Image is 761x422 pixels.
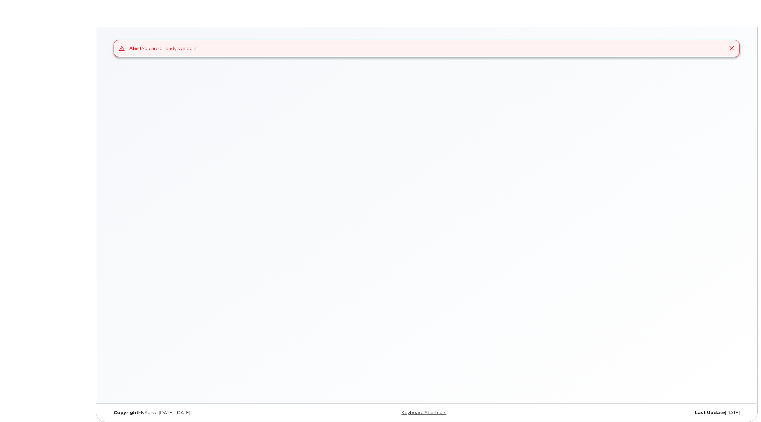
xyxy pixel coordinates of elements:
div: MyServe [DATE]–[DATE] [108,410,321,415]
strong: Copyright [114,410,138,415]
div: You are already signed in. [129,45,198,52]
div: [DATE] [533,410,745,415]
strong: Alert [129,46,142,51]
a: Keyboard Shortcuts [401,410,446,415]
strong: Last Update [695,410,725,415]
